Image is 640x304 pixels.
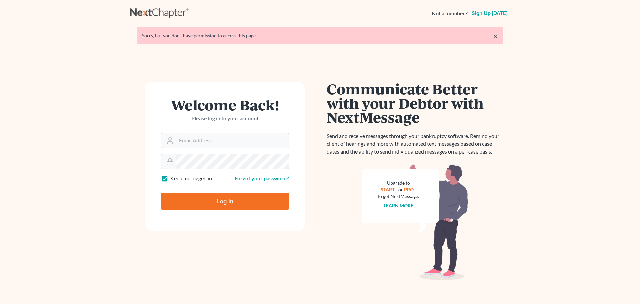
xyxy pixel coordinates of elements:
input: Log In [161,193,289,210]
a: × [493,32,498,40]
a: Sign up [DATE]! [470,11,510,16]
div: to get NextMessage. [378,193,419,200]
p: Send and receive messages through your bankruptcy software. Remind your client of hearings and mo... [327,132,503,156]
a: PRO+ [404,187,416,192]
div: Upgrade to [378,180,419,186]
h1: Communicate Better with your Debtor with NextMessage [327,82,503,124]
a: Forgot your password? [235,175,289,181]
span: or [398,187,403,192]
div: Sorry, but you don't have permission to access this page [142,32,498,39]
a: START+ [381,187,397,192]
a: Learn more [384,203,413,208]
p: Please log in to your account [161,115,289,122]
label: Keep me logged in [170,175,212,182]
h1: Welcome Back! [161,98,289,112]
input: Email Address [176,133,289,148]
strong: Not a member? [432,10,468,17]
img: nextmessage_bg-59042aed3d76b12b5cd301f8e5b87938c9018125f34e5fa2b7a6b67550977c72.svg [362,164,468,280]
